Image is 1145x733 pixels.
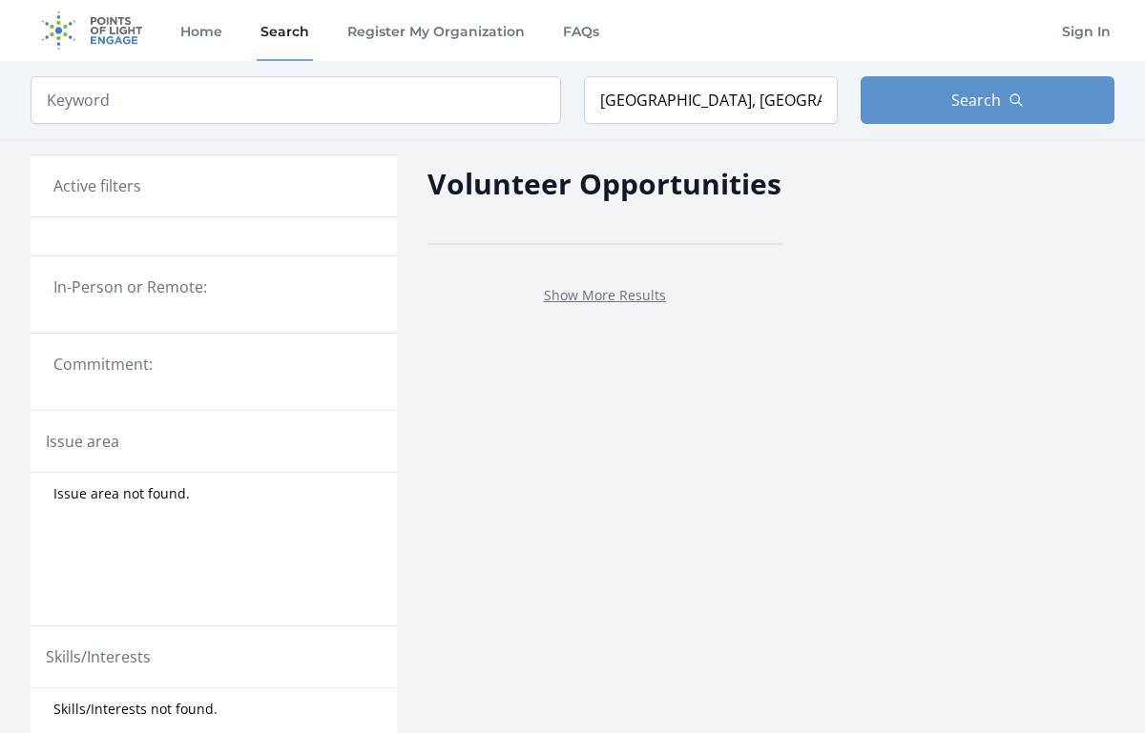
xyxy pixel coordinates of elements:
[53,275,374,298] legend: In-Person or Remote:
[861,76,1114,124] button: Search
[53,353,374,376] legend: Commitment:
[584,76,838,124] input: Location
[53,484,190,503] span: Issue area not found.
[53,174,141,197] h3: Active filters
[951,89,1001,112] span: Search
[427,162,781,205] h2: Volunteer Opportunities
[31,76,561,124] input: Keyword
[46,430,119,453] legend: Issue area
[544,286,666,304] a: Show More Results
[46,645,151,668] legend: Skills/Interests
[53,700,218,719] span: Skills/Interests not found.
